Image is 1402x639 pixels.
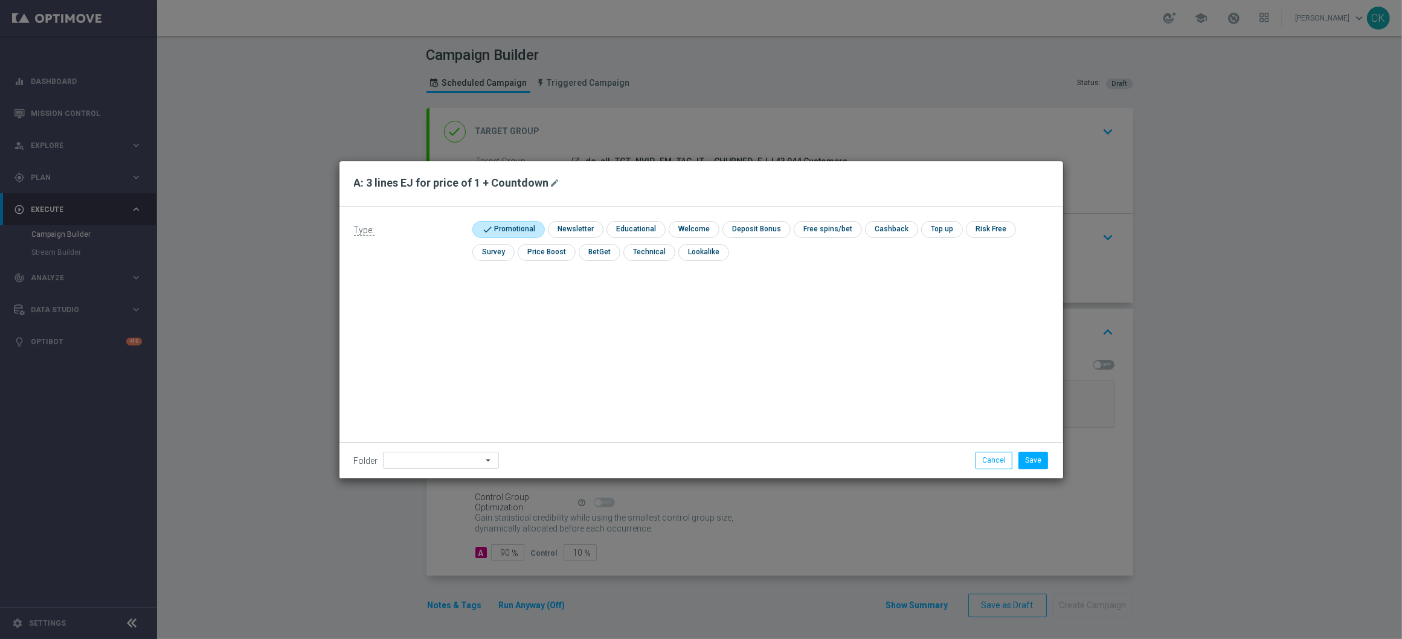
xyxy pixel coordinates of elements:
[1018,452,1048,469] button: Save
[354,456,378,466] label: Folder
[549,176,564,190] button: mode_edit
[550,178,560,188] i: mode_edit
[976,452,1012,469] button: Cancel
[354,176,549,190] h2: A: 3 lines EJ for price of 1 + Countdown
[483,452,495,468] i: arrow_drop_down
[354,225,375,236] span: Type:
